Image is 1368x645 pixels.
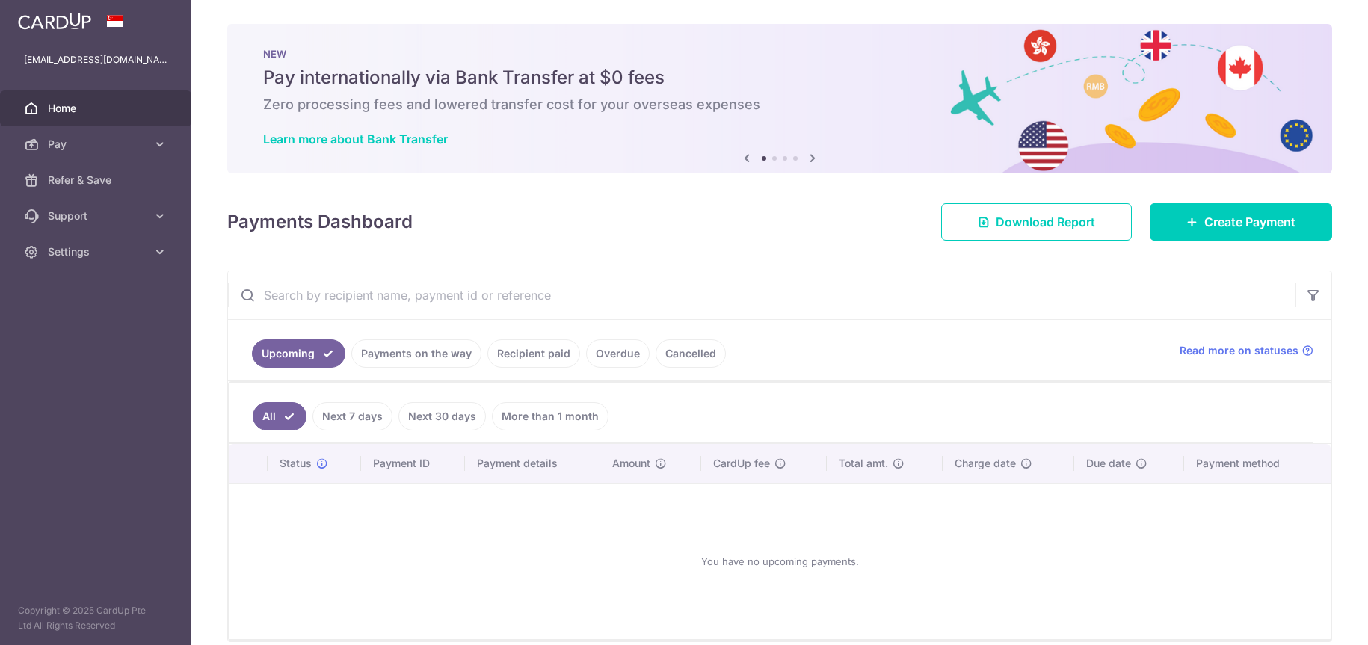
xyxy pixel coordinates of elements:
[996,213,1095,231] span: Download Report
[48,101,147,116] span: Home
[227,209,413,235] h4: Payments Dashboard
[487,339,580,368] a: Recipient paid
[280,456,312,471] span: Status
[312,402,392,430] a: Next 7 days
[612,456,650,471] span: Amount
[361,444,465,483] th: Payment ID
[252,339,345,368] a: Upcoming
[1180,343,1313,358] a: Read more on statuses
[48,173,147,188] span: Refer & Save
[1204,213,1295,231] span: Create Payment
[263,96,1296,114] h6: Zero processing fees and lowered transfer cost for your overseas expenses
[586,339,650,368] a: Overdue
[955,456,1016,471] span: Charge date
[247,496,1313,627] div: You have no upcoming payments.
[839,456,888,471] span: Total amt.
[1180,343,1298,358] span: Read more on statuses
[351,339,481,368] a: Payments on the way
[263,66,1296,90] h5: Pay internationally via Bank Transfer at $0 fees
[656,339,726,368] a: Cancelled
[263,132,448,146] a: Learn more about Bank Transfer
[18,12,91,30] img: CardUp
[48,209,147,223] span: Support
[48,244,147,259] span: Settings
[227,24,1332,173] img: Bank transfer banner
[253,402,306,430] a: All
[465,444,600,483] th: Payment details
[941,203,1132,241] a: Download Report
[713,456,770,471] span: CardUp fee
[228,271,1295,319] input: Search by recipient name, payment id or reference
[492,402,608,430] a: More than 1 month
[1184,444,1331,483] th: Payment method
[48,137,147,152] span: Pay
[1086,456,1131,471] span: Due date
[263,48,1296,60] p: NEW
[24,52,167,67] p: [EMAIL_ADDRESS][DOMAIN_NAME]
[1150,203,1332,241] a: Create Payment
[398,402,486,430] a: Next 30 days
